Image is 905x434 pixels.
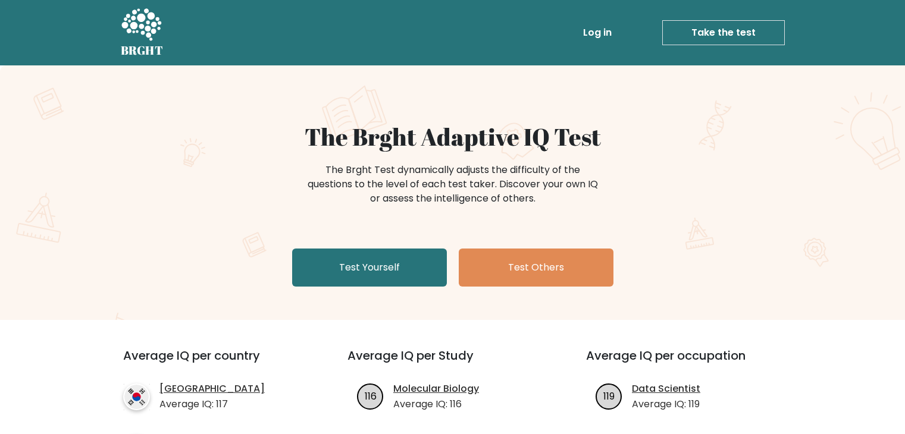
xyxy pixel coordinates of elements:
[632,382,700,396] a: Data Scientist
[292,249,447,287] a: Test Yourself
[304,163,602,206] div: The Brght Test dynamically adjusts the difficulty of the questions to the level of each test take...
[632,397,700,411] p: Average IQ: 119
[662,20,785,45] a: Take the test
[578,21,616,45] a: Log in
[159,397,265,411] p: Average IQ: 117
[393,382,479,396] a: Molecular Biology
[159,382,265,396] a: [GEOGRAPHIC_DATA]
[393,397,479,411] p: Average IQ: 116
[123,383,150,410] img: country
[121,43,164,58] h5: BRGHT
[586,348,796,377] h3: Average IQ per occupation
[123,348,305,377] h3: Average IQ per country
[121,5,164,61] a: BRGHT
[162,122,743,151] h1: The Brght Adaptive IQ Test
[603,389,615,402] text: 119
[459,249,613,287] a: Test Others
[347,348,558,377] h3: Average IQ per Study
[365,389,377,402] text: 116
